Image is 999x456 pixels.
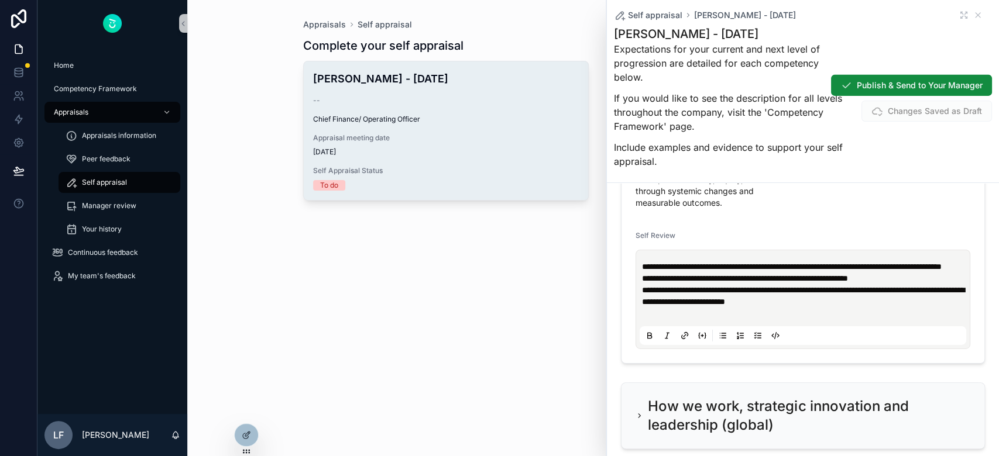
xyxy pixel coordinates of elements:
[68,248,138,257] span: Continuous feedback
[59,195,180,216] a: Manager review
[648,397,970,434] h2: How we work, strategic innovation and leadership (global)
[37,47,187,302] div: scrollable content
[628,9,682,21] span: Self appraisal
[313,96,320,105] span: --
[68,271,136,281] span: My team's feedback
[614,9,682,21] a: Self appraisal
[303,61,589,201] a: [PERSON_NAME] - [DATE]--Chief Finance/ Operating OfficerAppraisal meeting date[DATE]Self Appraisa...
[857,80,983,91] span: Publish & Send to Your Manager
[614,26,848,42] h1: [PERSON_NAME] - [DATE]
[82,154,131,164] span: Peer feedback
[614,91,848,133] p: If you would like to see the description for all levels throughout the company, visit the 'Compet...
[313,133,579,143] span: Appraisal meeting date
[44,55,180,76] a: Home
[82,224,122,234] span: Your history
[54,84,137,94] span: Competency Framework
[636,231,675,240] span: Self Review
[103,14,122,33] img: App logo
[82,429,149,441] p: [PERSON_NAME]
[54,61,74,70] span: Home
[320,180,338,191] div: To do
[614,42,848,84] p: Expectations for your current and next level of progression are detailed for each competency below.
[303,37,464,54] h1: Complete your self appraisal
[614,140,848,168] p: Include examples and evidence to support your self appraisal.
[44,242,180,263] a: Continuous feedback
[313,147,579,157] span: [DATE]
[53,428,64,442] span: LF
[59,148,180,170] a: Peer feedback
[313,71,579,87] h4: [PERSON_NAME] - [DATE]
[44,102,180,123] a: Appraisals
[44,78,180,99] a: Competency Framework
[59,125,180,146] a: Appraisals information
[59,172,180,193] a: Self appraisal
[59,219,180,240] a: Your history
[831,75,992,96] button: Publish & Send to Your Manager
[44,265,180,286] a: My team's feedback
[54,108,88,117] span: Appraisals
[694,9,796,21] a: [PERSON_NAME] - [DATE]
[358,19,412,30] a: Self appraisal
[82,178,127,187] span: Self appraisal
[313,166,579,175] span: Self Appraisal Status
[313,115,579,124] span: Chief Finance/ Operating Officer
[303,19,346,30] a: Appraisals
[82,201,136,210] span: Manager review
[82,131,156,140] span: Appraisals information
